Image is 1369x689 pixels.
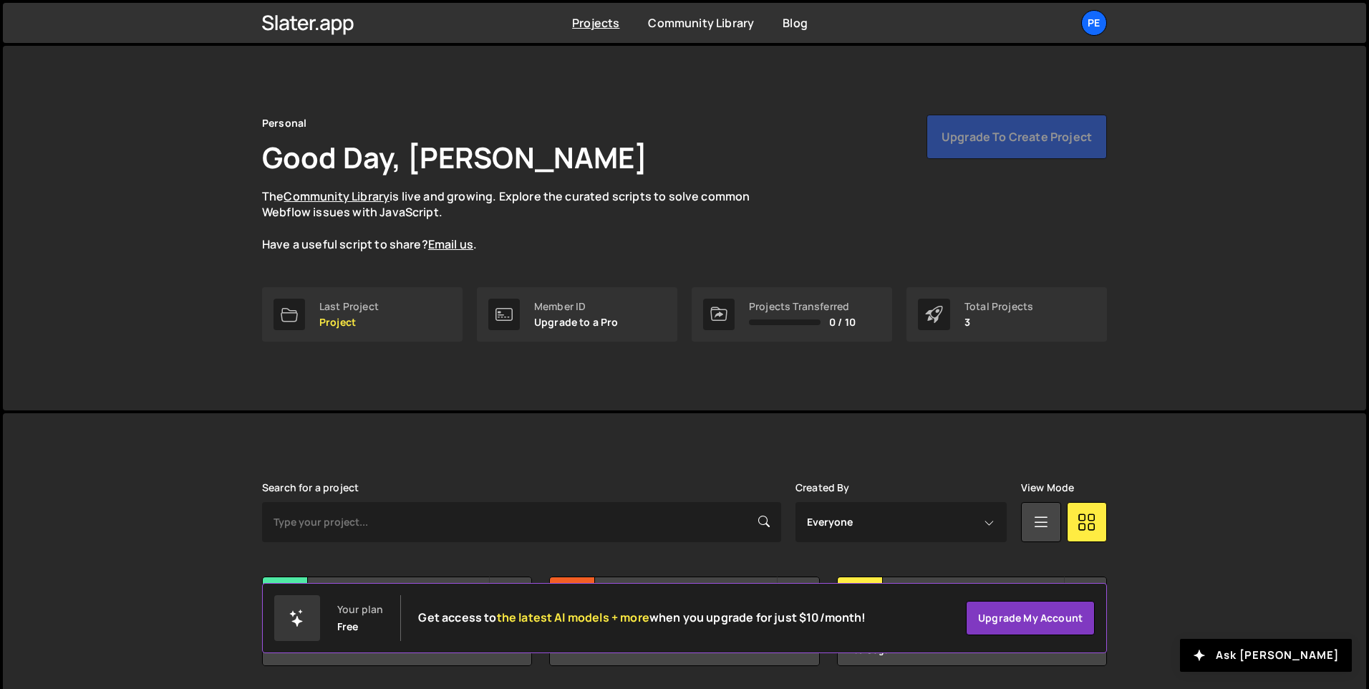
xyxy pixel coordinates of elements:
[838,577,883,622] div: Pe
[262,287,463,342] a: Last Project Project
[284,188,390,204] a: Community Library
[964,301,1033,312] div: Total Projects
[1021,482,1074,493] label: View Mode
[262,115,306,132] div: Personal
[550,577,595,622] div: Pr
[262,502,781,542] input: Type your project...
[337,621,359,632] div: Free
[262,482,359,493] label: Search for a project
[829,317,856,328] span: 0 / 10
[497,609,649,625] span: the latest AI models + more
[418,611,866,625] h2: Get access to when you upgrade for just $10/month!
[319,301,379,312] div: Last Project
[648,15,754,31] a: Community Library
[549,577,819,666] a: Pr Project Created by [PERSON_NAME] No pages have been added to this project
[262,138,647,177] h1: Good Day, [PERSON_NAME]
[262,188,778,253] p: The is live and growing. Explore the curated scripts to solve common Webflow issues with JavaScri...
[1081,10,1107,36] a: Pe
[337,604,383,615] div: Your plan
[534,301,619,312] div: Member ID
[534,317,619,328] p: Upgrade to a Pro
[572,15,619,31] a: Projects
[749,301,856,312] div: Projects Transferred
[783,15,808,31] a: Blog
[964,317,1033,328] p: 3
[263,577,308,622] div: Pr
[319,317,379,328] p: Project
[837,577,1107,666] a: Pe Personal Created by [PERSON_NAME] 1 page, last updated by [PERSON_NAME] about 14 hours ago
[428,236,473,252] a: Email us
[966,601,1095,635] a: Upgrade my account
[262,577,532,666] a: Pr Project Created by [PERSON_NAME] No pages have been added to this project
[1180,639,1352,672] button: Ask [PERSON_NAME]
[795,482,850,493] label: Created By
